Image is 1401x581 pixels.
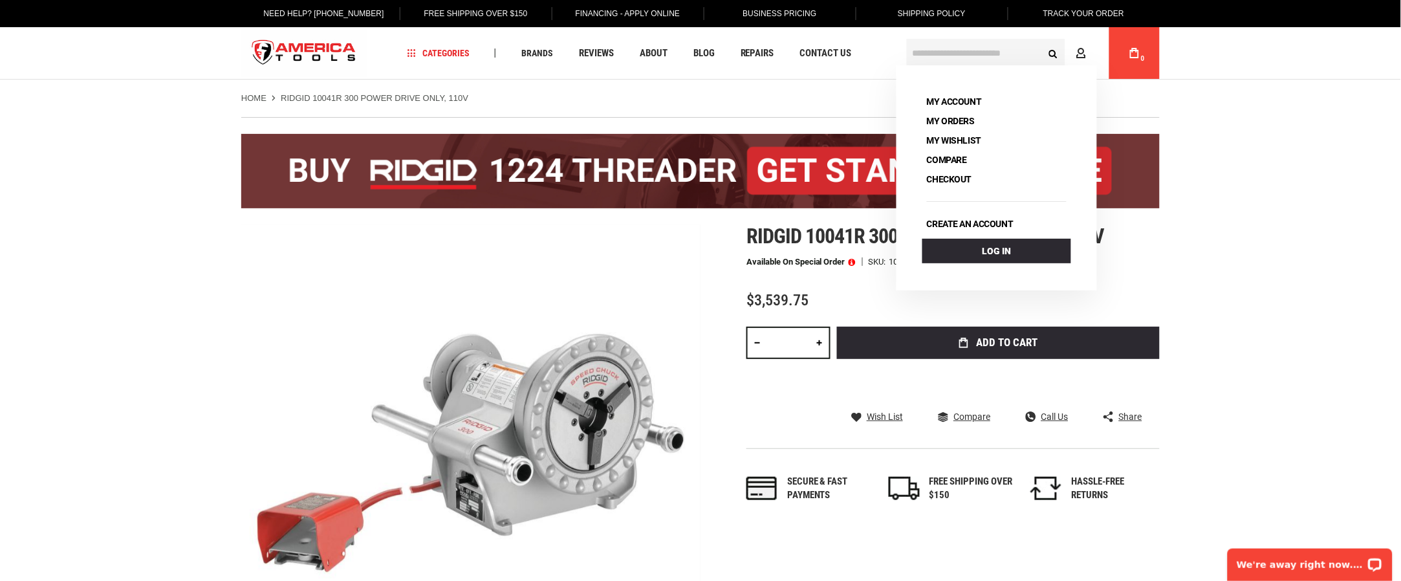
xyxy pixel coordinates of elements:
a: My Orders [922,112,979,130]
a: Contact Us [794,45,858,62]
strong: RIDGID 10041R 300 POWER DRIVE ONLY, 110V [281,93,468,103]
button: Search [1041,41,1065,65]
span: Blog [693,49,715,58]
a: Blog [688,45,721,62]
span: Call Us [1041,412,1069,421]
span: Brands [521,49,553,58]
div: 10041R [889,258,917,266]
img: BOGO: Buy the RIDGID® 1224 Threader (26092), get the 92467 200A Stand FREE! [241,134,1160,208]
a: Create an account [922,215,1018,233]
span: Wish List [867,412,903,421]
a: Categories [402,45,475,62]
span: Categories [407,49,470,58]
a: store logo [241,29,367,78]
a: Checkout [922,170,977,188]
a: Repairs [735,45,780,62]
img: returns [1030,477,1061,500]
iframe: Secure express checkout frame [834,363,1162,400]
img: America Tools [241,29,367,78]
img: shipping [889,477,920,500]
span: Compare [953,412,990,421]
span: Ridgid 10041r 300 power drive only, 110v [746,224,1105,248]
div: Secure & fast payments [787,475,871,503]
a: Call Us [1026,411,1069,422]
span: Reviews [579,49,614,58]
a: Reviews [573,45,620,62]
span: Contact Us [800,49,852,58]
a: My Wishlist [922,131,986,149]
span: About [640,49,668,58]
a: Compare [938,411,990,422]
a: Log In [922,239,1071,263]
img: payments [746,477,777,500]
span: Share [1119,412,1142,421]
span: $3,539.75 [746,291,809,309]
a: About [634,45,673,62]
a: My Account [922,93,986,111]
span: Add to Cart [977,337,1038,348]
div: HASSLE-FREE RETURNS [1071,475,1155,503]
div: FREE SHIPPING OVER $150 [929,475,1014,503]
a: Compare [922,151,972,169]
span: Repairs [741,49,774,58]
span: 0 [1141,55,1145,62]
a: Brands [516,45,559,62]
a: Home [241,93,266,104]
p: Available on Special Order [746,258,856,267]
strong: SKU [869,258,889,266]
a: 0 [1122,27,1147,79]
button: Add to Cart [837,327,1160,359]
span: Shipping Policy [898,9,966,18]
iframe: LiveChat chat widget [1219,540,1401,581]
a: Wish List [851,411,903,422]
